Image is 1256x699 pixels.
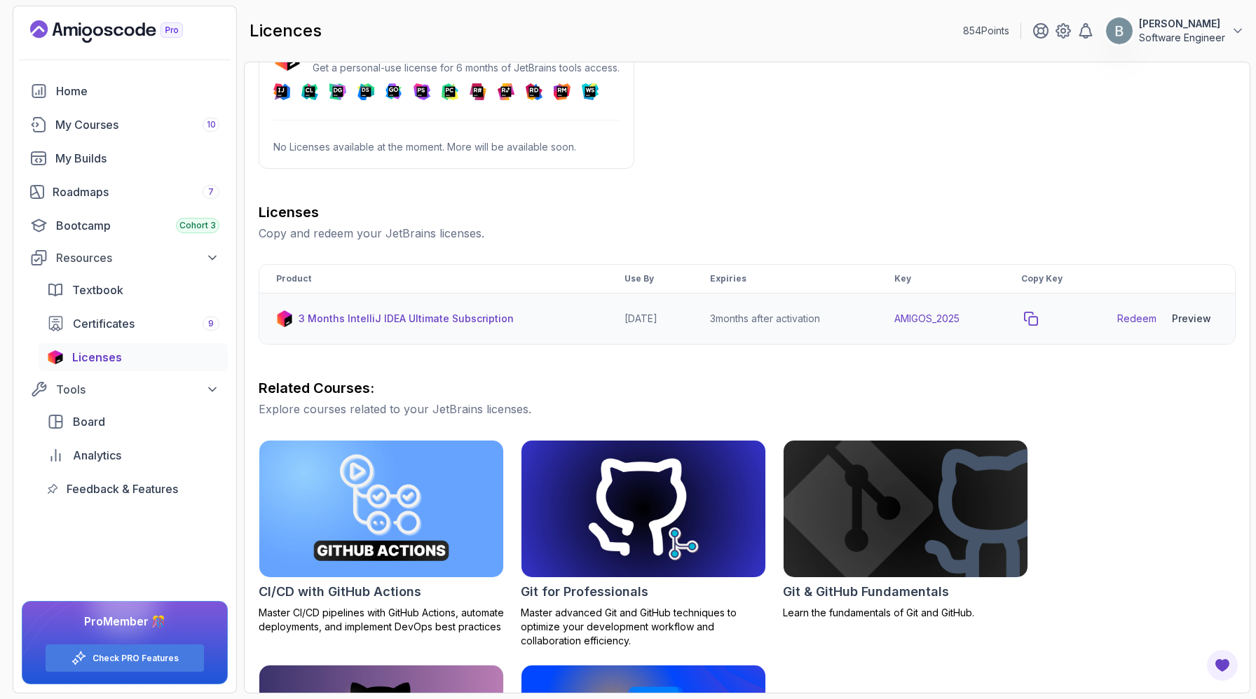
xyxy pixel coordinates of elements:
[22,111,228,139] a: courses
[608,265,693,293] th: Use By
[39,310,228,338] a: certificates
[55,116,219,133] div: My Courses
[1172,312,1211,326] div: Preview
[39,343,228,371] a: licenses
[1139,31,1225,45] p: Software Engineer
[22,77,228,105] a: home
[22,245,228,270] button: Resources
[521,582,648,602] h2: Git for Professionals
[1139,17,1225,31] p: [PERSON_NAME]
[73,413,105,430] span: Board
[56,83,219,99] div: Home
[39,276,228,304] a: textbook
[878,293,1004,345] td: AMIGOS_2025
[56,249,219,266] div: Resources
[39,408,228,436] a: board
[1106,18,1133,44] img: user profile image
[259,202,1236,222] h3: Licenses
[259,265,608,293] th: Product
[259,225,1236,242] p: Copy and redeem your JetBrains licenses.
[693,293,878,345] td: 3 months after activation
[56,381,219,398] div: Tools
[1105,17,1245,45] button: user profile image[PERSON_NAME]Software Engineer
[39,475,228,503] a: feedback
[250,20,322,42] h2: licences
[67,480,178,497] span: Feedback & Features
[299,312,514,326] p: 3 Months IntelliJ IDEA Ultimate Subscription
[259,378,1236,398] h3: Related Courses:
[783,440,1028,620] a: Git & GitHub Fundamentals cardGit & GitHub FundamentalsLearn the fundamentals of Git and GitHub.
[313,61,620,75] p: Get a personal-use license for 6 months of JetBrains tools access.
[276,310,293,327] img: jetbrains icon
[259,582,421,602] h2: CI/CD with GitHub Actions
[1021,309,1041,328] button: copy-button
[1165,305,1218,333] button: Preview
[608,293,693,345] td: [DATE]
[55,150,219,167] div: My Builds
[93,653,179,664] a: Check PRO Features
[56,217,219,234] div: Bootcamp
[259,441,503,577] img: CI/CD with GitHub Actions card
[521,606,766,648] p: Master advanced Git and GitHub techniques to optimize your development workflow and collaboration...
[45,644,205,672] button: Check PRO Features
[1206,649,1239,682] button: Open Feedback Button
[521,440,766,648] a: Git for Professionals cardGit for ProfessionalsMaster advanced Git and GitHub techniques to optim...
[72,349,122,366] span: Licenses
[259,401,1236,417] p: Explore courses related to your JetBrains licenses.
[47,350,64,364] img: jetbrains icon
[179,220,216,231] span: Cohort 3
[784,441,1028,577] img: Git & GitHub Fundamentals card
[783,606,1028,620] p: Learn the fundamentals of Git and GitHub.
[521,441,765,577] img: Git for Professionals card
[73,315,135,332] span: Certificates
[208,318,214,329] span: 9
[207,119,216,130] span: 10
[878,265,1004,293] th: Key
[22,144,228,172] a: builds
[73,447,121,464] span: Analytics
[22,178,228,206] a: roadmaps
[22,212,228,240] a: bootcamp
[259,606,504,634] p: Master CI/CD pipelines with GitHub Actions, automate deployments, and implement DevOps best pract...
[1004,265,1100,293] th: Copy Key
[783,582,949,602] h2: Git & GitHub Fundamentals
[39,441,228,469] a: analytics
[273,140,620,154] p: No Licenses available at the moment. More will be available soon.
[208,186,214,198] span: 7
[1117,312,1156,326] a: Redeem
[53,184,219,200] div: Roadmaps
[72,282,123,298] span: Textbook
[693,265,878,293] th: Expiries
[30,20,215,43] a: Landing page
[22,377,228,402] button: Tools
[963,24,1009,38] p: 854 Points
[259,440,504,634] a: CI/CD with GitHub Actions cardCI/CD with GitHub ActionsMaster CI/CD pipelines with GitHub Actions...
